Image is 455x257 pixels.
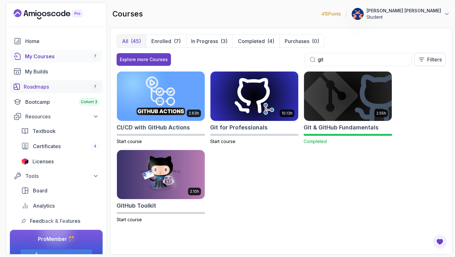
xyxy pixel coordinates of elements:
p: [PERSON_NAME] [PERSON_NAME] [367,8,441,14]
img: Git & GitHub Fundamentals card [304,72,392,121]
span: Licenses [33,158,54,165]
a: board [17,184,103,197]
span: Start course [117,139,142,144]
button: Tools [10,170,103,182]
div: (45) [131,37,141,45]
a: Landing page [14,9,97,19]
span: 4 [94,144,96,149]
button: Purchases(0) [279,35,324,47]
h2: courses [112,9,143,19]
p: 10.13h [282,111,293,116]
p: Enrolled [151,37,171,45]
button: Explore more Courses [117,53,171,66]
span: Completed [304,139,327,144]
div: Bootcamp [25,98,99,106]
div: Resources [25,113,99,120]
span: 7 [94,84,96,89]
img: Git for Professionals card [210,72,298,121]
button: user profile image[PERSON_NAME] [PERSON_NAME]Student [351,8,450,20]
span: Start course [210,139,235,144]
p: 2.55h [376,111,386,116]
a: bootcamp [10,96,103,108]
img: GitHub Toolkit card [117,150,205,199]
div: Tools [25,172,99,180]
div: (7) [174,37,181,45]
h2: CI/CD with GitHub Actions [117,123,190,132]
p: 415 Points [321,11,341,17]
span: Analytics [33,202,55,210]
p: Student [367,14,441,20]
img: jetbrains icon [21,158,29,165]
input: Search... [318,56,406,63]
p: All [122,37,128,45]
a: feedback [17,215,103,227]
a: certificates [17,140,103,153]
div: (4) [267,37,274,45]
button: All(45) [117,35,146,47]
span: 7 [94,54,96,59]
button: Open Feedback Button [432,234,447,249]
p: 2.10h [190,189,199,194]
p: Completed [238,37,265,45]
a: textbook [17,125,103,137]
div: My Builds [25,68,99,75]
div: (3) [221,37,227,45]
div: Explore more Courses [120,56,168,63]
div: Home [25,37,99,45]
button: Resources [10,111,103,122]
p: In Progress [191,37,218,45]
button: Filters [414,53,446,66]
a: courses [10,50,103,63]
a: home [10,35,103,47]
a: analytics [17,199,103,212]
div: My Courses [25,53,99,60]
p: Filters [427,56,442,63]
div: Roadmaps [24,83,99,91]
button: In Progress(3) [186,35,233,47]
a: builds [10,65,103,78]
a: Git & GitHub Fundamentals card2.55hGit & GitHub FundamentalsCompleted [304,71,392,145]
span: Board [33,187,47,194]
span: Feedback & Features [30,217,80,225]
span: Textbook [33,127,56,135]
div: (0) [312,37,319,45]
span: Start course [117,217,142,222]
a: roadmaps [10,80,103,93]
h2: Git for Professionals [210,123,268,132]
h2: Git & GitHub Fundamentals [304,123,379,132]
span: Certificates [33,142,61,150]
p: 2.63h [189,111,199,116]
button: Enrolled(7) [146,35,186,47]
img: user profile image [352,8,364,20]
h2: GitHub Toolkit [117,201,156,210]
p: Purchases [285,37,309,45]
img: CI/CD with GitHub Actions card [117,72,205,121]
span: Cohort 3 [81,99,97,104]
button: Completed(4) [233,35,279,47]
a: licenses [17,155,103,168]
